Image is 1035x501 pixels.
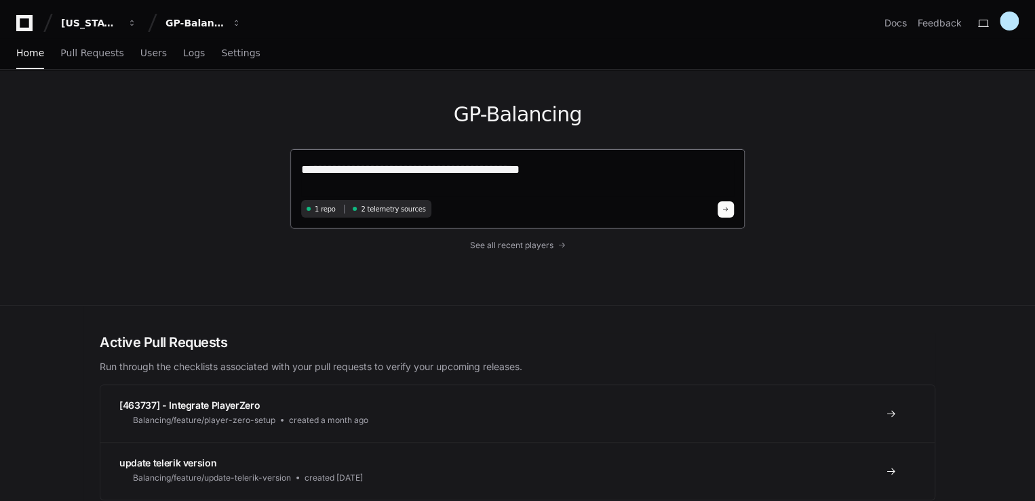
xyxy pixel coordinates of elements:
[290,240,745,251] a: See all recent players
[470,240,553,251] span: See all recent players
[221,38,260,69] a: Settings
[221,49,260,57] span: Settings
[183,49,205,57] span: Logs
[918,16,962,30] button: Feedback
[56,11,142,35] button: [US_STATE] Pacific
[290,102,745,127] h1: GP-Balancing
[160,11,247,35] button: GP-Balancing
[16,38,44,69] a: Home
[165,16,224,30] div: GP-Balancing
[60,38,123,69] a: Pull Requests
[119,457,216,468] span: update telerik version
[361,204,425,214] span: 2 telemetry sources
[60,49,123,57] span: Pull Requests
[133,415,275,426] span: Balancing/feature/player-zero-setup
[183,38,205,69] a: Logs
[119,399,260,411] span: [463737] - Integrate PlayerZero
[315,204,336,214] span: 1 repo
[140,38,167,69] a: Users
[61,16,119,30] div: [US_STATE] Pacific
[884,16,907,30] a: Docs
[140,49,167,57] span: Users
[100,360,935,374] p: Run through the checklists associated with your pull requests to verify your upcoming releases.
[100,442,935,500] a: update telerik versionBalancing/feature/update-telerik-versioncreated [DATE]
[305,473,363,483] span: created [DATE]
[133,473,291,483] span: Balancing/feature/update-telerik-version
[16,49,44,57] span: Home
[100,333,935,352] h2: Active Pull Requests
[100,385,935,442] a: [463737] - Integrate PlayerZeroBalancing/feature/player-zero-setupcreated a month ago
[289,415,368,426] span: created a month ago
